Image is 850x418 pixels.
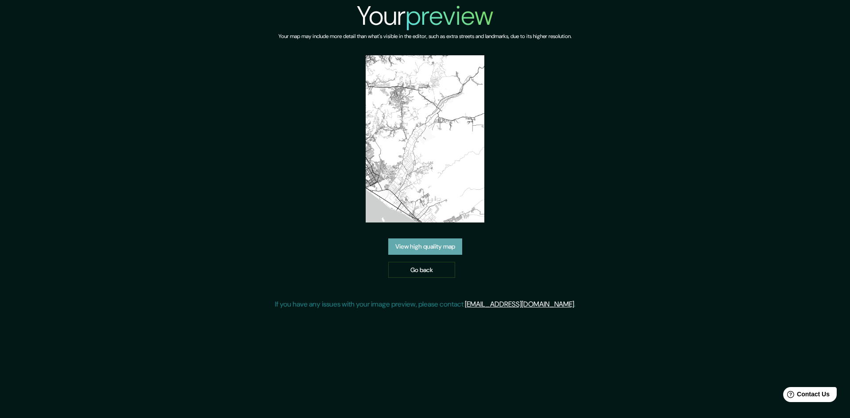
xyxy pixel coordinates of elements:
a: Go back [388,262,455,278]
img: created-map-preview [366,55,484,222]
a: View high quality map [388,238,462,255]
p: If you have any issues with your image preview, please contact . [275,299,576,310]
a: [EMAIL_ADDRESS][DOMAIN_NAME] [465,299,574,309]
iframe: Help widget launcher [771,383,840,408]
h6: Your map may include more detail than what's visible in the editor, such as extra streets and lan... [278,32,572,41]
